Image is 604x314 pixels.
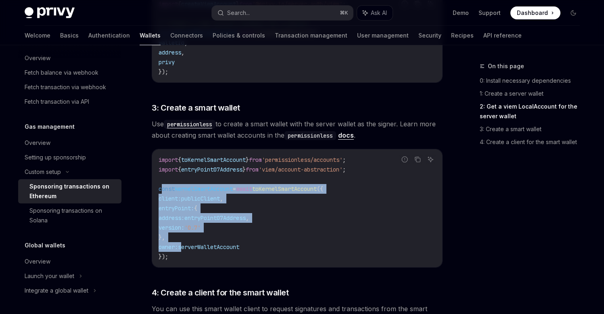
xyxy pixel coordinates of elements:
code: permissionless [284,131,336,140]
a: Security [418,26,441,45]
span: 'permissionless/accounts' [262,156,343,163]
div: Sponsoring transactions on Ethereum [29,182,117,201]
div: Fetch balance via webhook [25,68,98,77]
a: 0: Install necessary dependencies [480,74,586,87]
span: Ask AI [371,9,387,17]
span: , [181,49,184,56]
a: Wallets [140,26,161,45]
div: Overview [25,138,50,148]
a: Sponsoring transactions on Solana [18,203,121,228]
a: Overview [18,51,121,65]
span: ; [343,156,346,163]
span: }); [159,68,168,75]
span: from [249,156,262,163]
span: On this page [488,61,524,71]
a: Fetch transaction via API [18,94,121,109]
span: privy [159,59,175,66]
a: permissionless [164,120,215,128]
a: Overview [18,254,121,269]
div: Launch your wallet [25,271,74,281]
div: Setting up sponsorship [25,153,86,162]
a: 2: Get a viem LocalAccount for the server wallet [480,100,586,123]
span: { [194,205,197,212]
span: = [233,185,236,193]
span: , [220,195,223,202]
span: address [159,49,181,56]
a: 1: Create a server wallet [480,87,586,100]
div: Overview [25,53,50,63]
span: const [159,185,175,193]
span: publicClient [181,195,220,202]
button: Copy the contents from the code block [412,154,423,165]
span: } [246,156,249,163]
a: docs [338,131,354,140]
div: Fetch transaction via API [25,97,89,107]
a: API reference [483,26,522,45]
div: Search... [227,8,250,18]
a: Demo [453,9,469,17]
a: Connectors [170,26,203,45]
span: client: [159,195,181,202]
span: Use to create a smart wallet with the server wallet as the signer. Learn more about creating smar... [152,118,443,141]
button: Report incorrect code [399,154,410,165]
span: ({ [317,185,323,193]
a: Authentication [88,26,130,45]
div: Overview [25,257,50,266]
span: 3: Create a smart wallet [152,102,240,113]
a: Support [479,9,501,17]
a: Setting up sponsorship [18,150,121,165]
a: Fetch transaction via webhook [18,80,121,94]
span: await [236,185,252,193]
div: Sponsoring transactions on Solana [29,206,117,225]
span: }); [159,253,168,260]
span: owner: [159,243,178,251]
span: address: [159,214,184,222]
span: { [178,156,181,163]
a: Fetch balance via webhook [18,65,121,80]
img: dark logo [25,7,75,19]
a: Welcome [25,26,50,45]
a: Transaction management [275,26,347,45]
span: kernelSmartAccount [175,185,233,193]
button: Ask AI [357,6,393,20]
span: '0.7' [184,224,201,231]
a: Recipes [451,26,474,45]
span: import [159,156,178,163]
span: ⌘ K [340,10,348,16]
span: entryPoint07Address [181,166,242,173]
span: 4: Create a client for the smart wallet [152,287,289,298]
span: toKernelSmartAccount [252,185,317,193]
a: Dashboard [510,6,560,19]
span: entryPoint: [159,205,194,212]
div: Custom setup [25,167,61,177]
a: 3: Create a smart wallet [480,123,586,136]
a: Basics [60,26,79,45]
span: toKernelSmartAccount [181,156,246,163]
span: 'viem/account-abstraction' [259,166,343,173]
button: Ask AI [425,154,436,165]
a: Policies & controls [213,26,265,45]
span: { [178,166,181,173]
span: version: [159,224,184,231]
div: Integrate a global wallet [25,286,88,295]
a: 4: Create a client for the smart wallet [480,136,586,149]
span: import [159,166,178,173]
a: Sponsoring transactions on Ethereum [18,179,121,203]
a: Overview [18,136,121,150]
span: serverWalletAccount [178,243,239,251]
span: } [242,166,246,173]
span: entryPoint07Address [184,214,246,222]
h5: Global wallets [25,241,65,250]
button: Search...⌘K [212,6,353,20]
code: permissionless [164,120,215,129]
span: , [246,214,249,222]
div: Fetch transaction via webhook [25,82,106,92]
span: ; [343,166,346,173]
span: Dashboard [517,9,548,17]
h5: Gas management [25,122,75,132]
button: Toggle dark mode [567,6,580,19]
span: }, [159,234,165,241]
span: from [246,166,259,173]
a: User management [357,26,409,45]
